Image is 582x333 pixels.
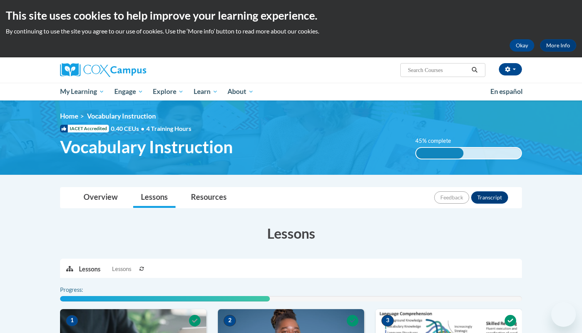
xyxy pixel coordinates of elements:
[407,65,469,75] input: Search Courses
[551,302,576,327] iframe: Button to launch messaging window
[6,27,576,35] p: By continuing to use the site you agree to our use of cookies. Use the ‘More info’ button to read...
[189,83,223,100] a: Learn
[194,87,218,96] span: Learn
[434,191,469,204] button: Feedback
[60,87,104,96] span: My Learning
[60,112,78,120] a: Home
[55,83,109,100] a: My Learning
[141,125,144,132] span: •
[6,8,576,23] h2: This site uses cookies to help improve your learning experience.
[227,87,254,96] span: About
[183,187,234,208] a: Resources
[415,137,460,145] label: 45% complete
[471,191,508,204] button: Transcript
[485,84,528,100] a: En español
[109,83,148,100] a: Engage
[490,87,523,95] span: En español
[540,39,576,52] a: More Info
[114,87,143,96] span: Engage
[60,63,146,77] img: Cox Campus
[416,148,463,159] div: 45% complete
[79,265,100,273] p: Lessons
[469,65,480,75] button: Search
[381,315,394,326] span: 3
[499,63,522,75] button: Account Settings
[48,83,533,100] div: Main menu
[60,286,104,294] label: Progress:
[148,83,189,100] a: Explore
[60,125,109,132] span: IACET Accredited
[223,83,259,100] a: About
[76,187,125,208] a: Overview
[66,315,78,326] span: 1
[224,315,236,326] span: 2
[60,137,233,157] span: Vocabulary Instruction
[111,124,146,133] span: 0.40 CEUs
[146,125,191,132] span: 4 Training Hours
[112,265,131,273] span: Lessons
[510,39,534,52] button: Okay
[133,187,176,208] a: Lessons
[87,112,156,120] span: Vocabulary Instruction
[60,224,522,243] h3: Lessons
[60,63,206,77] a: Cox Campus
[153,87,184,96] span: Explore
